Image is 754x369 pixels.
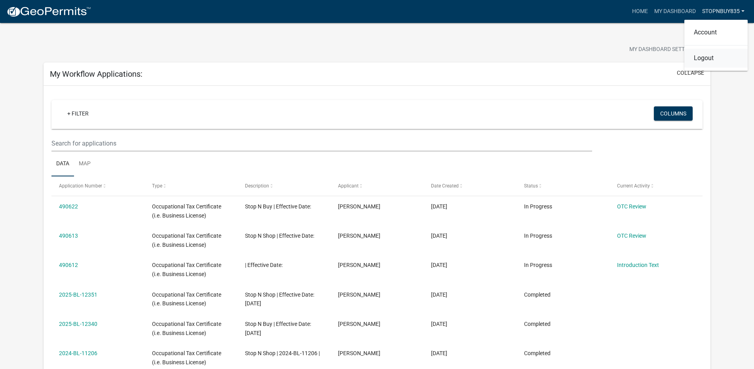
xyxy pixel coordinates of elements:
span: Stop N Shop | Effective Date: 01/01/2025 [245,291,314,307]
a: Home [629,4,651,19]
a: Introduction Text [617,262,659,268]
span: Occupational Tax Certificate (i.e. Business License) [152,321,221,336]
a: Map [74,151,95,177]
a: + Filter [61,106,95,121]
a: Data [51,151,74,177]
span: Type [152,183,162,189]
datatable-header-cell: Status [516,176,609,195]
input: Search for applications [51,135,592,151]
span: Stop N Buy | Effective Date: 01/01/2025 [245,321,311,336]
a: OTC Review [617,233,646,239]
a: OTC Review [617,203,646,210]
span: ANAND PATEL [338,321,380,327]
span: Completed [524,291,551,298]
span: ANAND PATEL [338,291,380,298]
span: 10/09/2025 [431,203,447,210]
span: | Effective Date: [245,262,283,268]
a: Logout [684,49,748,68]
span: Description [245,183,269,189]
span: Date Created [431,183,459,189]
span: ANAND PATEL [338,262,380,268]
span: 10/09/2025 [431,233,447,239]
datatable-header-cell: Type [144,176,237,195]
span: 10/12/2023 [431,350,447,356]
datatable-header-cell: Date Created [424,176,517,195]
span: Completed [524,321,551,327]
a: 490612 [59,262,78,268]
a: 2024-BL-11206 [59,350,97,356]
span: 11/05/2024 [431,291,447,298]
a: Account [684,23,748,42]
a: My Dashboard [651,4,699,19]
span: ANAND PATEL [338,203,380,210]
span: Current Activity [617,183,650,189]
span: 10/09/2025 [431,262,447,268]
div: Stopnbuy835 [684,20,748,71]
span: Completed [524,350,551,356]
span: Occupational Tax Certificate (i.e. Business License) [152,203,221,219]
h5: My Workflow Applications: [50,69,142,79]
datatable-header-cell: Applicant [330,176,424,195]
button: My Dashboard Settingssettings [623,42,715,57]
span: ANAND PATEL [338,350,380,356]
datatable-header-cell: Current Activity [609,176,702,195]
a: 490613 [59,233,78,239]
a: 490622 [59,203,78,210]
datatable-header-cell: Description [237,176,330,195]
span: Occupational Tax Certificate (i.e. Business License) [152,350,221,365]
span: 11/05/2024 [431,321,447,327]
span: Occupational Tax Certificate (i.e. Business License) [152,291,221,307]
span: Stop N Shop | 2024-BL-11206 | [245,350,320,356]
span: Application Number [59,183,102,189]
datatable-header-cell: Application Number [51,176,144,195]
button: Columns [654,106,693,121]
span: Occupational Tax Certificate (i.e. Business License) [152,233,221,248]
button: collapse [677,69,704,77]
span: Status [524,183,538,189]
span: ANAND PATEL [338,233,380,239]
span: In Progress [524,262,552,268]
span: In Progress [524,233,552,239]
a: Stopnbuy835 [699,4,748,19]
span: Stop N Shop | Effective Date: [245,233,314,239]
a: 2025-BL-12351 [59,291,97,298]
a: 2025-BL-12340 [59,321,97,327]
span: In Progress [524,203,552,210]
span: Occupational Tax Certificate (i.e. Business License) [152,262,221,277]
span: My Dashboard Settings [629,45,697,55]
span: Applicant [338,183,359,189]
span: Stop N Buy | Effective Date: [245,203,311,210]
